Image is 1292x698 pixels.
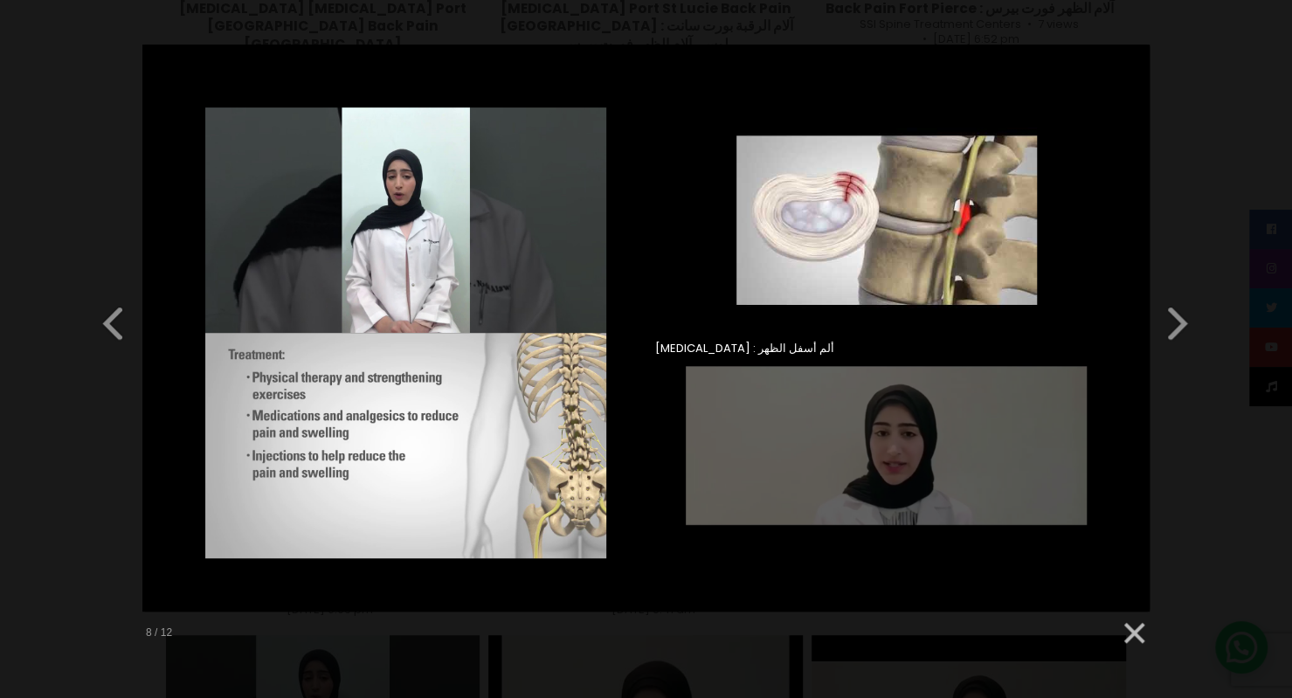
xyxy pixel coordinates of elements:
span: Back Pain : ألم في الظهر [174,116,638,130]
span: [MEDICAL_DATA] Port St Lucie Back Pain [GEOGRAPHIC_DATA] : آلام الرقبة بورت سانت لوسي آلام الظهر ... [655,116,1119,143]
a: [MEDICAL_DATA] : ألم أسفل الظهر [646,333,1128,558]
div: 8 / 12 [146,623,172,652]
span: Adult Degenerative [MEDICAL_DATA] : الجنف التنكسي للبالغين [174,342,638,356]
iframe: Herniated disc surgery | Dr Al Hamdan [142,45,1150,612]
span: [MEDICAL_DATA] : ألم أسفل الظهر [655,342,1119,356]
